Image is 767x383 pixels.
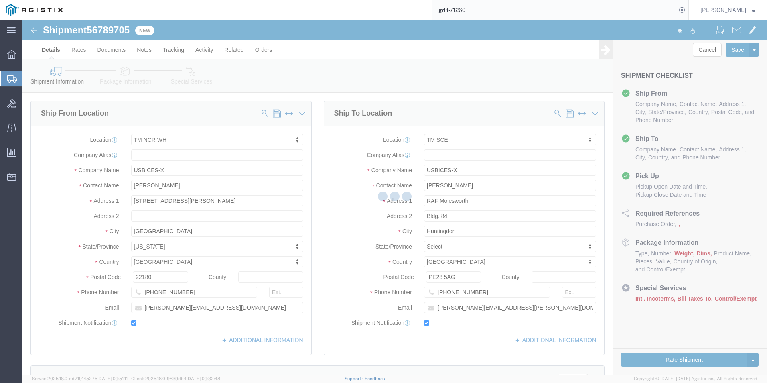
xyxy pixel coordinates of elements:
[131,376,220,381] span: Client: 2025.18.0-9839db4
[6,4,63,16] img: logo
[432,0,676,20] input: Search for shipment number, reference number
[700,5,756,15] button: [PERSON_NAME]
[187,376,220,381] span: [DATE] 09:32:48
[700,6,746,14] span: Mitchell Mattocks
[345,376,365,381] a: Support
[32,376,128,381] span: Server: 2025.18.0-dd719145275
[365,376,385,381] a: Feedback
[97,376,128,381] span: [DATE] 09:51:11
[634,375,757,382] span: Copyright © [DATE]-[DATE] Agistix Inc., All Rights Reserved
